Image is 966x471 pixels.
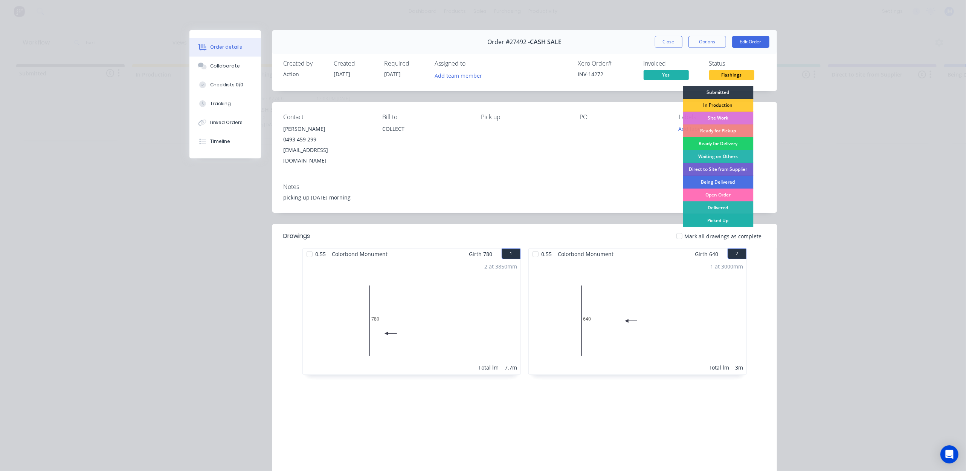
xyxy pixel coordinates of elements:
[555,249,617,259] span: Colorbond Monument
[578,60,635,67] div: Xero Order #
[189,38,261,57] button: Order details
[940,445,958,463] div: Open Intercom Messenger
[382,124,469,134] div: COLLECT
[683,150,753,163] div: Waiting on Others
[736,364,743,371] div: 3m
[709,60,766,67] div: Status
[210,119,243,126] div: Linked Orders
[644,60,700,67] div: Invoiced
[469,249,493,259] span: Girth 780
[683,112,753,124] div: Site Work
[284,193,766,201] div: picking up [DATE] morning
[487,38,530,46] span: Order #27492 -
[313,249,329,259] span: 0.55
[683,124,753,137] div: Ready for Pickup
[530,38,562,46] span: CASH SALE
[210,44,242,51] div: Order details
[284,124,370,134] div: [PERSON_NAME]
[675,124,709,134] button: Add labels
[683,86,753,99] div: Submitted
[479,364,499,371] div: Total lm
[505,364,517,371] div: 7.7m
[284,124,370,166] div: [PERSON_NAME]0493 459 299[EMAIL_ADDRESS][DOMAIN_NAME]
[189,94,261,113] button: Tracking
[502,249,520,259] button: 1
[284,134,370,145] div: 0493 459 299
[284,183,766,190] div: Notes
[284,232,310,241] div: Drawings
[430,70,486,80] button: Add team member
[529,259,746,374] div: 06401 at 3000mmTotal lm3m
[303,259,520,374] div: 07802 at 3850mmTotal lm7.7m
[435,70,486,80] button: Add team member
[334,60,375,67] div: Created
[189,57,261,75] button: Collaborate
[385,71,401,78] span: [DATE]
[189,132,261,151] button: Timeline
[284,145,370,166] div: [EMAIL_ADDRESS][DOMAIN_NAME]
[732,36,769,48] button: Edit Order
[709,70,754,81] button: Flashings
[711,262,743,270] div: 1 at 3000mm
[189,113,261,132] button: Linked Orders
[485,262,517,270] div: 2 at 3850mm
[580,114,667,121] div: PO
[683,163,753,176] div: Direct to Site from Supplier
[334,71,351,78] span: [DATE]
[329,249,391,259] span: Colorbond Monument
[189,75,261,94] button: Checklists 0/0
[539,249,555,259] span: 0.55
[382,114,469,121] div: Bill to
[481,114,568,121] div: Pick up
[683,201,753,214] div: Delivered
[210,81,243,88] div: Checklists 0/0
[688,36,726,48] button: Options
[210,138,230,145] div: Timeline
[695,249,719,259] span: Girth 640
[679,114,765,121] div: Labels
[284,60,325,67] div: Created by
[385,60,426,67] div: Required
[284,114,370,121] div: Contact
[709,364,729,371] div: Total lm
[210,100,231,107] div: Tracking
[284,70,325,78] div: Action
[683,176,753,189] div: Being Delivered
[683,189,753,201] div: Open Order
[683,137,753,150] div: Ready for Delivery
[655,36,682,48] button: Close
[435,60,510,67] div: Assigned to
[644,70,689,80] span: Yes
[382,124,469,148] div: COLLECT
[578,70,635,78] div: INV-14272
[210,63,240,69] div: Collaborate
[728,249,746,259] button: 2
[709,70,754,80] span: Flashings
[683,214,753,227] div: Picked Up
[683,99,753,112] div: In Production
